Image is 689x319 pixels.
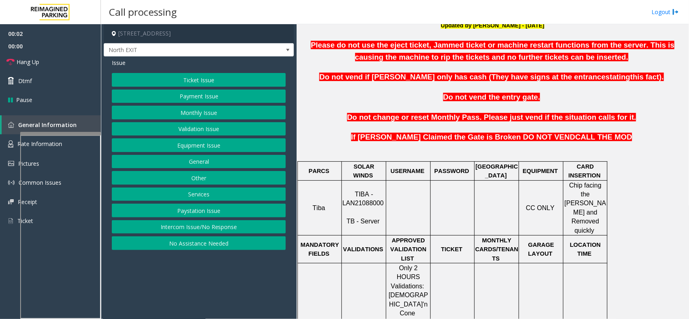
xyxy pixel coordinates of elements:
button: General [112,155,286,169]
span: CARD INSERTION [568,163,601,179]
span: Tiba [313,204,325,211]
span: Only 2 HOURS Validations: [391,265,424,290]
button: Ticket Issue [112,73,286,87]
h3: Call processing [105,2,181,22]
span: GARAGE LAYOUT [528,242,554,257]
button: Equipment Issue [112,138,286,152]
button: Other [112,171,286,185]
span: SOLAR WINDS [353,163,374,179]
span: Issue [112,58,126,67]
span: Chip facing the [PERSON_NAME] and Removed quickly [565,182,606,234]
img: logout [672,8,679,16]
span: USERNAME [391,168,425,174]
span: TICKET [441,246,463,252]
span: PASSWORD [434,168,469,174]
img: 'icon' [8,122,14,128]
img: 'icon' [8,199,14,204]
span: Hang Up [17,58,39,66]
span: PARCS [309,168,329,174]
span: TIBA - LAN21088000 [342,191,383,206]
span: If [PERSON_NAME] Claimed the Gate is Broken DO NOT VEND [351,133,576,141]
span: stating [606,73,630,81]
span: Ticket [17,217,33,225]
a: General Information [2,115,101,134]
span: Pause [16,96,32,104]
span: Do not vend the entry gate. [443,93,540,101]
img: 'icon' [8,179,15,186]
span: MANDATORY FIELDS [301,242,339,257]
span: Common Issues [19,179,61,186]
b: Please do not use the eject ticket, Jammed ticket or machine restart functions from the server. T... [311,41,674,61]
span: Do not vend if [PERSON_NAME] only has cash (They have signs at the entrance [319,73,605,81]
span: Do not change or reset Monthly Pass. Please just vend if the situation calls for it. [347,113,636,121]
h4: [STREET_ADDRESS] [104,24,294,43]
span: VALIDATIONS [343,246,383,252]
span: North EXIT [104,44,255,56]
button: Payment Issue [112,90,286,103]
span: CALL THE MOD [575,133,632,141]
span: LOCATION TIME [570,242,601,257]
button: No Assistance Needed [112,236,286,250]
a: Logout [651,8,679,16]
img: 'icon' [8,140,13,148]
span: Receipt [18,198,37,206]
button: Paystation Issue [112,204,286,217]
img: 'icon' [8,161,14,166]
button: Validation Issue [112,122,286,136]
span: this fact [630,73,660,81]
span: Dtmf [18,77,32,85]
span: APPROVED VALIDATION LIST [390,237,427,262]
img: 'icon' [8,217,13,225]
button: Intercom Issue/No Response [112,220,286,234]
span: EQUIPMENT [523,168,558,174]
span: TB - Server [347,218,380,225]
span: Pictures [18,160,39,167]
span: [GEOGRAPHIC_DATA] [475,163,518,179]
span: MONTHLY CARDS/TENANTS [475,237,518,262]
span: [DEMOGRAPHIC_DATA]'n Cone [389,292,428,317]
button: Monthly Issue [112,106,286,119]
span: CC ONLY [526,204,555,211]
span: ). [659,73,664,81]
span: General Information [18,121,77,129]
font: Updated by [PERSON_NAME] - [DATE] [441,22,544,29]
span: Rate Information [17,140,62,148]
button: Services [112,188,286,201]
